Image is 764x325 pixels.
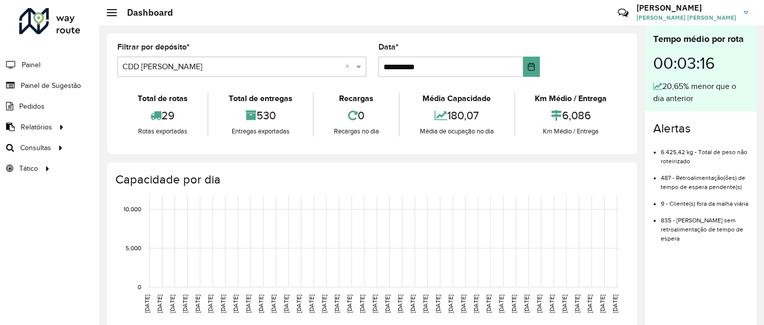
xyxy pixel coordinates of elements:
[523,295,530,313] text: [DATE]
[156,295,163,313] text: [DATE]
[232,295,239,313] text: [DATE]
[283,295,289,313] text: [DATE]
[144,295,150,313] text: [DATE]
[125,245,141,251] text: 5,000
[518,105,624,126] div: 6,086
[653,46,748,80] div: 00:03:16
[182,295,188,313] text: [DATE]
[207,295,214,313] text: [DATE]
[653,80,748,105] div: 20,65% menor que o dia anterior
[19,101,45,112] span: Pedidos
[653,121,748,136] h4: Alertas
[120,126,205,136] div: Rotas exportadas
[220,295,226,313] text: [DATE]
[636,3,736,13] h3: [PERSON_NAME]
[316,105,396,126] div: 0
[536,295,542,313] text: [DATE]
[211,92,310,105] div: Total de entregas
[447,295,454,313] text: [DATE]
[409,295,416,313] text: [DATE]
[211,126,310,136] div: Entregas exportadas
[120,92,205,105] div: Total de rotas
[138,284,141,290] text: 0
[422,295,429,313] text: [DATE]
[333,295,340,313] text: [DATE]
[117,41,190,53] label: Filtrar por depósito
[316,126,396,136] div: Recargas no dia
[295,295,302,313] text: [DATE]
[661,166,748,192] li: 487 - Retroalimentação(ões) de tempo de espera pendente(s)
[20,143,51,153] span: Consultas
[661,192,748,208] li: 9 - Cliente(s) fora da malha viária
[636,13,736,22] span: [PERSON_NAME] [PERSON_NAME]
[21,122,52,132] span: Relatórios
[359,295,365,313] text: [DATE]
[511,295,517,313] text: [DATE]
[473,295,479,313] text: [DATE]
[211,105,310,126] div: 530
[321,295,327,313] text: [DATE]
[169,295,176,313] text: [DATE]
[245,295,251,313] text: [DATE]
[123,206,141,212] text: 10,000
[115,172,627,187] h4: Capacidade por dia
[548,295,555,313] text: [DATE]
[21,80,81,91] span: Painel de Sugestão
[574,295,580,313] text: [DATE]
[316,92,396,105] div: Recargas
[308,295,315,313] text: [DATE]
[518,92,624,105] div: Km Médio / Entrega
[599,295,606,313] text: [DATE]
[402,126,511,136] div: Média de ocupação no dia
[435,295,441,313] text: [DATE]
[485,295,492,313] text: [DATE]
[612,295,618,313] text: [DATE]
[194,295,201,313] text: [DATE]
[120,105,205,126] div: 29
[460,295,466,313] text: [DATE]
[371,295,378,313] text: [DATE]
[117,7,173,18] h2: Dashboard
[523,57,540,77] button: Choose Date
[561,295,568,313] text: [DATE]
[402,105,511,126] div: 180,07
[384,295,391,313] text: [DATE]
[397,295,403,313] text: [DATE]
[653,32,748,46] div: Tempo médio por rota
[402,92,511,105] div: Média Capacidade
[518,126,624,136] div: Km Médio / Entrega
[586,295,593,313] text: [DATE]
[270,295,277,313] text: [DATE]
[258,295,264,313] text: [DATE]
[612,2,634,24] a: Contato Rápido
[661,208,748,243] li: 835 - [PERSON_NAME] sem retroalimentação de tempo de espera
[22,60,40,70] span: Painel
[661,140,748,166] li: 6.425,42 kg - Total de peso não roteirizado
[19,163,38,174] span: Tático
[346,295,353,313] text: [DATE]
[378,41,399,53] label: Data
[498,295,504,313] text: [DATE]
[345,61,354,73] span: Clear all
